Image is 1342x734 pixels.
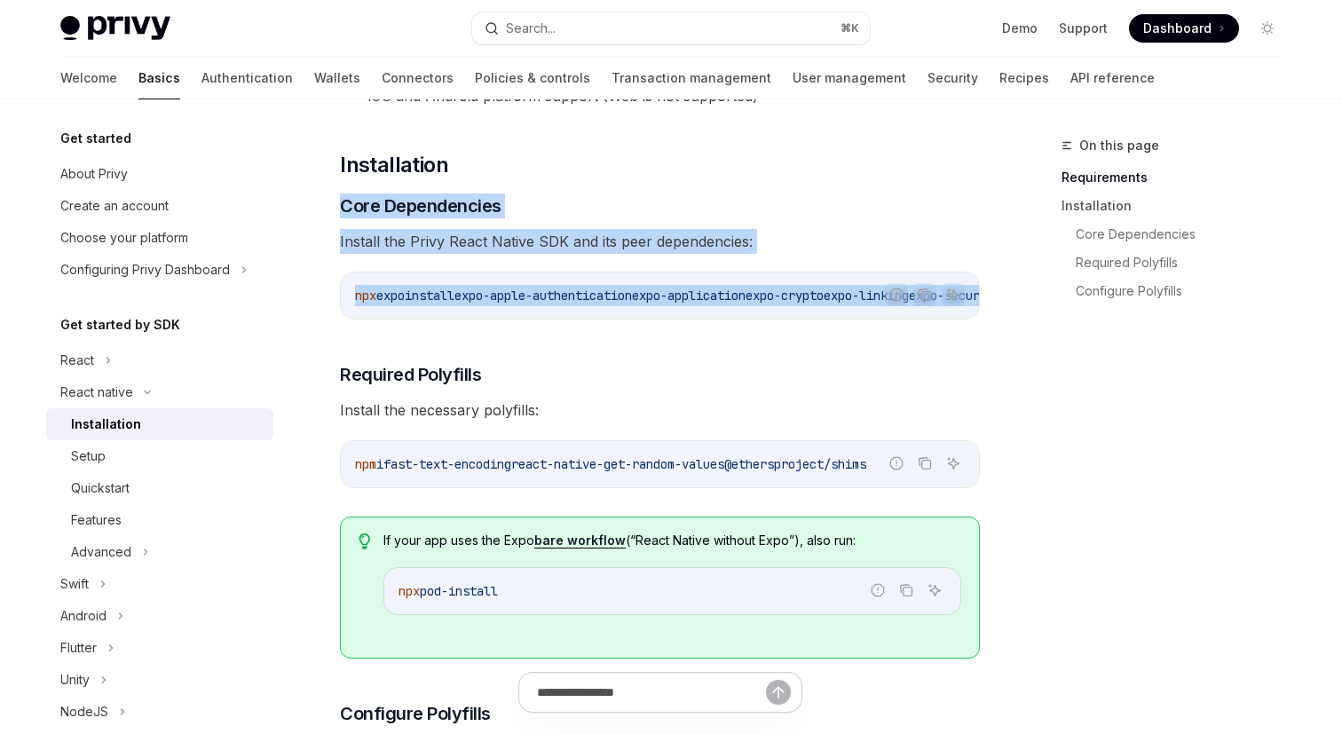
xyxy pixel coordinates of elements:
[340,398,980,422] span: Install the necessary polyfills:
[359,533,371,549] svg: Tip
[1062,192,1296,220] a: Installation
[355,288,376,304] span: npx
[46,158,273,190] a: About Privy
[138,57,180,99] a: Basics
[201,57,293,99] a: Authentication
[511,456,724,472] span: react-native-get-random-values
[454,288,632,304] span: expo-apple-authentication
[340,229,980,254] span: Install the Privy React Native SDK and its peer dependencies:
[71,509,122,531] div: Features
[475,57,590,99] a: Policies & controls
[340,151,448,179] span: Installation
[942,452,965,475] button: Ask AI
[383,532,961,549] span: If your app uses the Expo (“React Native without Expo”), also run:
[314,57,360,99] a: Wallets
[885,452,908,475] button: Report incorrect code
[71,541,131,563] div: Advanced
[999,57,1049,99] a: Recipes
[340,362,481,387] span: Required Polyfills
[60,701,108,722] div: NodeJS
[942,283,965,306] button: Ask AI
[60,227,188,249] div: Choose your platform
[60,195,169,217] div: Create an account
[841,21,859,36] span: ⌘ K
[60,605,107,627] div: Android
[1253,14,1282,43] button: Toggle dark mode
[1059,20,1108,37] a: Support
[46,222,273,254] a: Choose your platform
[376,288,405,304] span: expo
[46,190,273,222] a: Create an account
[60,128,131,149] h5: Get started
[506,18,556,39] div: Search...
[60,163,128,185] div: About Privy
[1076,249,1296,277] a: Required Polyfills
[60,314,180,335] h5: Get started by SDK
[923,579,946,602] button: Ask AI
[355,456,376,472] span: npm
[913,283,936,306] button: Copy the contents from the code block
[793,57,906,99] a: User management
[885,283,908,306] button: Report incorrect code
[1129,14,1239,43] a: Dashboard
[60,16,170,41] img: light logo
[632,288,746,304] span: expo-application
[340,193,501,218] span: Core Dependencies
[405,288,454,304] span: install
[382,57,454,99] a: Connectors
[824,288,909,304] span: expo-linking
[1076,277,1296,305] a: Configure Polyfills
[46,440,273,472] a: Setup
[383,456,511,472] span: fast-text-encoding
[766,680,791,705] button: Send message
[60,57,117,99] a: Welcome
[60,382,133,403] div: React native
[399,583,420,599] span: npx
[60,669,90,691] div: Unity
[909,288,1030,304] span: expo-secure-store
[1076,220,1296,249] a: Core Dependencies
[913,452,936,475] button: Copy the contents from the code block
[60,259,230,280] div: Configuring Privy Dashboard
[1079,135,1159,156] span: On this page
[724,456,866,472] span: @ethersproject/shims
[895,579,918,602] button: Copy the contents from the code block
[60,637,97,659] div: Flutter
[1070,57,1155,99] a: API reference
[71,477,130,499] div: Quickstart
[376,456,383,472] span: i
[534,533,626,549] a: bare workflow
[612,57,771,99] a: Transaction management
[1002,20,1038,37] a: Demo
[420,583,498,599] span: pod-install
[71,446,106,467] div: Setup
[1143,20,1212,37] span: Dashboard
[472,12,870,44] button: Search...⌘K
[71,414,141,435] div: Installation
[746,288,824,304] span: expo-crypto
[60,573,89,595] div: Swift
[46,504,273,536] a: Features
[1062,163,1296,192] a: Requirements
[60,350,94,371] div: React
[46,472,273,504] a: Quickstart
[46,408,273,440] a: Installation
[928,57,978,99] a: Security
[866,579,889,602] button: Report incorrect code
